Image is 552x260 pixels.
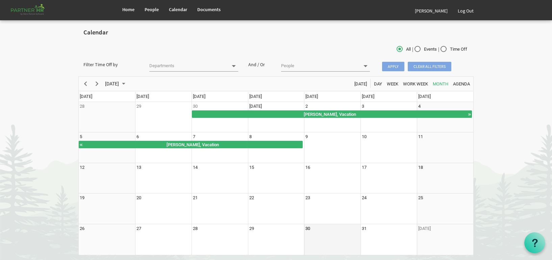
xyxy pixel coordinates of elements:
[145,6,159,12] span: People
[78,76,474,255] schedule: of October 2025
[362,94,374,99] span: [DATE]
[362,103,364,110] div: Friday, October 3, 2025
[83,141,302,148] div: [PERSON_NAME], Vacation
[93,79,102,88] button: Next
[432,80,449,88] span: Month
[249,194,254,201] div: Wednesday, October 22, 2025
[193,225,198,232] div: Tuesday, October 28, 2025
[136,225,141,232] div: Monday, October 27, 2025
[249,164,254,171] div: Wednesday, October 15, 2025
[249,103,262,110] div: Wednesday, October 1, 2025
[80,194,84,201] div: Sunday, October 19, 2025
[354,80,368,88] span: [DATE]
[397,46,411,52] span: All
[136,94,149,99] span: [DATE]
[415,46,437,52] span: Events
[193,133,195,140] div: Tuesday, October 7, 2025
[386,79,400,88] button: Week
[193,103,198,110] div: Tuesday, September 30, 2025
[81,79,90,88] button: Previous
[305,103,308,110] div: Thursday, October 2, 2025
[136,103,141,110] div: Monday, September 29, 2025
[192,110,472,118] div: Joyce Williams, Vacation Begin From Tuesday, September 30, 2025 at 12:00:00 AM GMT-04:00 Ends At ...
[441,46,467,52] span: Time Off
[452,80,471,88] span: Agenda
[80,133,82,140] div: Sunday, October 5, 2025
[104,80,120,88] span: [DATE]
[418,225,431,232] div: Saturday, November 1, 2025
[402,79,429,88] button: Work Week
[353,79,368,88] button: Today
[305,94,318,99] span: [DATE]
[418,164,423,171] div: Saturday, October 18, 2025
[80,225,84,232] div: Sunday, October 26, 2025
[193,94,205,99] span: [DATE]
[418,103,421,110] div: Saturday, October 4, 2025
[432,79,450,88] button: Month
[193,164,198,171] div: Tuesday, October 14, 2025
[83,29,469,36] h2: Calendar
[193,194,198,201] div: Tuesday, October 21, 2025
[103,77,129,91] div: October 2025
[418,94,431,99] span: [DATE]
[249,94,262,99] span: [DATE]
[80,77,91,91] div: previous period
[452,79,471,88] button: Agenda
[104,79,128,88] button: September 2025
[80,94,92,99] span: [DATE]
[418,133,423,140] div: Saturday, October 11, 2025
[79,141,303,148] div: Joyce Williams, Vacation Begin From Tuesday, September 30, 2025 at 12:00:00 AM GMT-04:00 Ends At ...
[305,164,310,171] div: Thursday, October 16, 2025
[192,111,468,118] div: [PERSON_NAME], Vacation
[408,62,451,71] span: Clear all filters
[362,194,367,201] div: Friday, October 24, 2025
[149,61,227,71] input: Departments
[169,6,187,12] span: Calendar
[386,80,399,88] span: Week
[243,61,276,68] div: And / Or
[305,225,310,232] div: Thursday, October 30, 2025
[91,77,103,91] div: next period
[78,61,144,68] div: Filter Time Off by
[342,45,474,54] div: | |
[410,1,453,20] a: [PERSON_NAME]
[80,164,84,171] div: Sunday, October 12, 2025
[305,133,308,140] div: Thursday, October 9, 2025
[362,225,367,232] div: Friday, October 31, 2025
[402,80,429,88] span: Work Week
[136,194,141,201] div: Monday, October 20, 2025
[305,194,310,201] div: Thursday, October 23, 2025
[122,6,134,12] span: Home
[136,133,139,140] div: Monday, October 6, 2025
[249,225,254,232] div: Wednesday, October 29, 2025
[136,164,141,171] div: Monday, October 13, 2025
[197,6,221,12] span: Documents
[80,103,84,110] div: Sunday, September 28, 2025
[373,79,383,88] button: Day
[382,62,404,71] span: Apply
[373,80,383,88] span: Day
[281,61,359,71] input: People
[362,164,367,171] div: Friday, October 17, 2025
[362,133,367,140] div: Friday, October 10, 2025
[453,1,479,20] a: Log Out
[418,194,423,201] div: Saturday, October 25, 2025
[249,133,252,140] div: Wednesday, October 8, 2025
